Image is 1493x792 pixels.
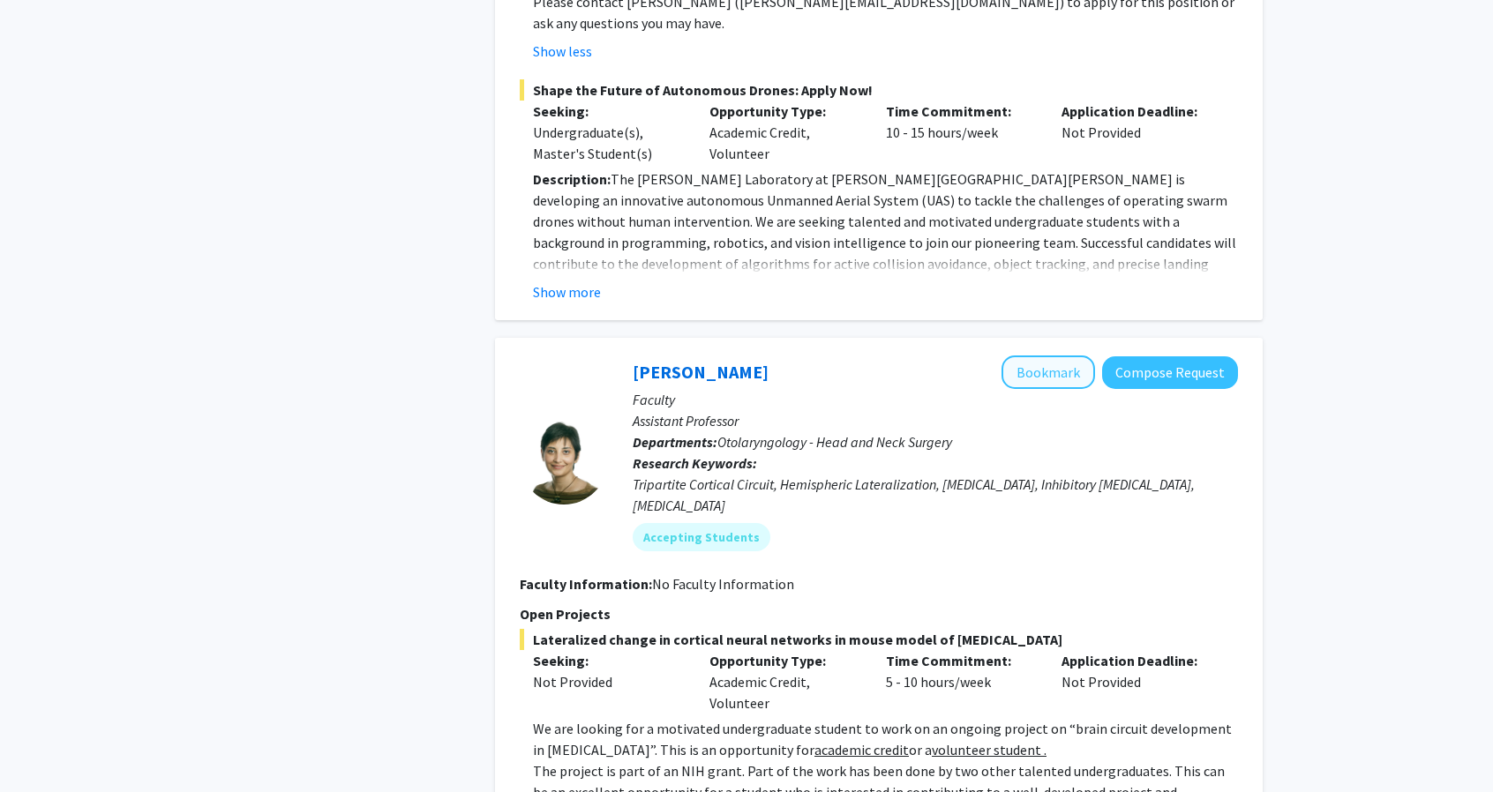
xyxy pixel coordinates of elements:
u: academic credit [814,741,909,758]
div: Academic Credit, Volunteer [696,101,873,164]
b: Research Keywords: [633,454,757,472]
p: Application Deadline: [1062,650,1212,671]
span: Shape the Future of Autonomous Drones: Apply Now! [520,79,1238,101]
u: volunteer student . [932,741,1047,758]
div: Not Provided [1048,101,1225,164]
p: Seeking: [533,650,683,671]
button: Show more [533,281,601,303]
mat-chip: Accepting Students [633,523,770,551]
span: Lateralized change in cortical neural networks in mouse model of [MEDICAL_DATA] [520,629,1238,650]
b: Faculty Information: [520,575,652,593]
div: Undergraduate(s), Master's Student(s) [533,122,683,164]
div: Tripartite Cortical Circuit, Hemispheric Lateralization, [MEDICAL_DATA], Inhibitory [MEDICAL_DATA... [633,474,1238,516]
div: 5 - 10 hours/week [873,650,1049,714]
p: The [PERSON_NAME] Laboratory at [PERSON_NAME][GEOGRAPHIC_DATA][PERSON_NAME] is developing an inno... [533,168,1238,295]
p: Faculty [633,389,1238,410]
div: Not Provided [533,671,683,692]
div: Academic Credit, Volunteer [696,650,873,714]
p: Seeking: [533,101,683,122]
button: Add Tara Deemyad to Bookmarks [1002,355,1095,389]
strong: Description: [533,170,611,188]
p: We are looking for a motivated undergraduate student to work on an ongoing project on “brain circ... [533,718,1238,760]
p: Opportunity Type: [709,101,859,122]
div: Not Provided [1048,650,1225,714]
p: Assistant Professor [633,410,1238,431]
a: [PERSON_NAME] [633,361,769,383]
div: 10 - 15 hours/week [873,101,1049,164]
button: Show less [533,41,592,62]
p: Open Projects [520,603,1238,624]
b: Departments: [633,433,717,451]
p: Time Commitment: [886,650,1036,671]
p: Opportunity Type: [709,650,859,671]
button: Compose Request to Tara Deemyad [1102,356,1238,389]
span: Otolaryngology - Head and Neck Surgery [717,433,952,451]
p: Application Deadline: [1062,101,1212,122]
p: Time Commitment: [886,101,1036,122]
span: No Faculty Information [652,575,794,593]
